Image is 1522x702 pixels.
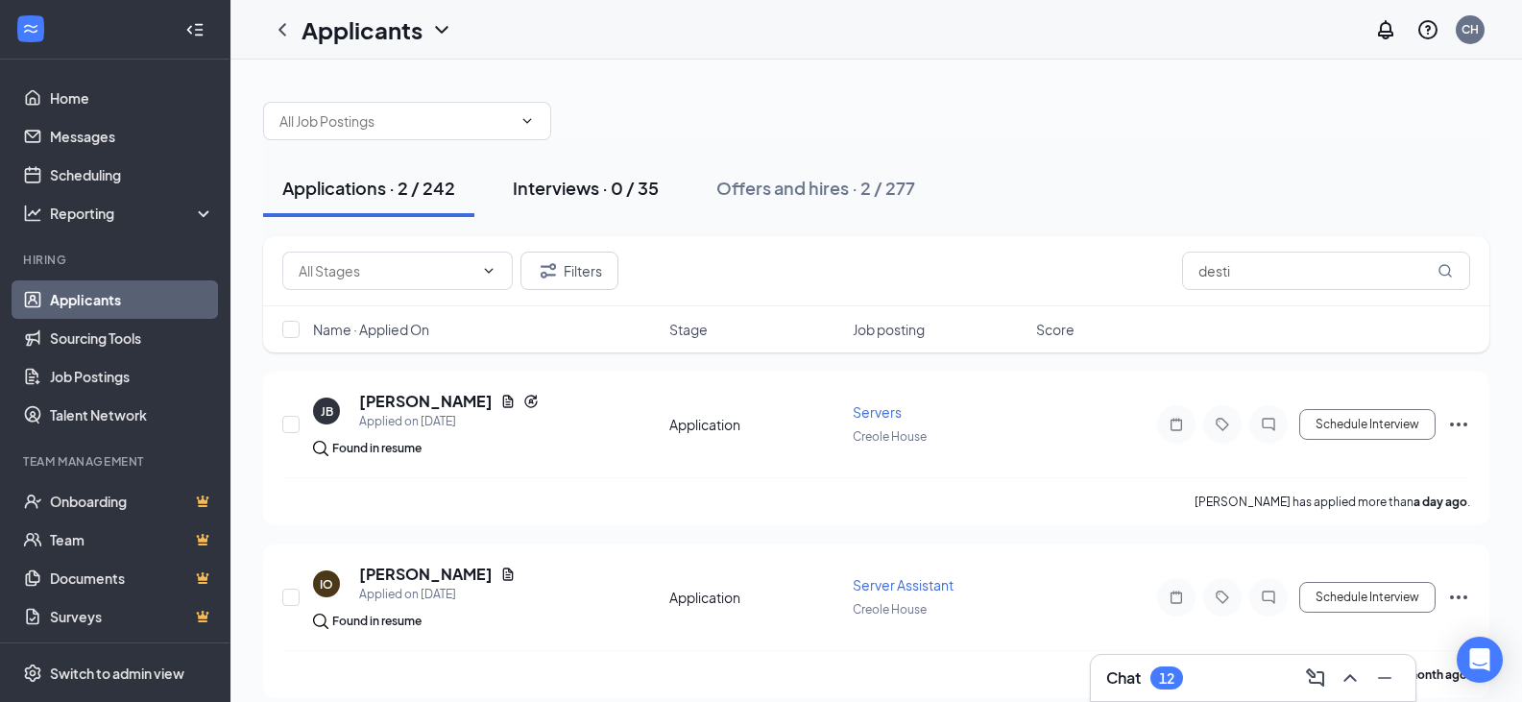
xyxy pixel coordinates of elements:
h1: Applicants [302,13,423,46]
svg: Tag [1211,590,1234,605]
input: All Stages [299,260,473,281]
div: Reporting [50,204,215,223]
button: Schedule Interview [1299,409,1436,440]
svg: MagnifyingGlass [1437,263,1453,278]
b: a day ago [1413,495,1467,509]
div: Hiring [23,252,210,268]
svg: ChevronLeft [271,18,294,41]
div: Applications · 2 / 242 [282,176,455,200]
b: a month ago [1398,667,1467,682]
svg: ChevronDown [519,113,535,129]
svg: ChatInactive [1257,590,1280,605]
h5: [PERSON_NAME] [359,564,493,585]
div: Application [669,588,841,607]
div: Interviews · 0 / 35 [513,176,659,200]
div: IO [320,576,333,593]
a: Scheduling [50,156,214,194]
a: TeamCrown [50,520,214,559]
button: Filter Filters [520,252,618,290]
svg: Note [1165,417,1188,432]
span: Stage [669,320,708,339]
a: Applicants [50,280,214,319]
svg: ChevronDown [481,263,496,278]
span: Server Assistant [853,576,954,593]
a: Sourcing Tools [50,319,214,357]
svg: ComposeMessage [1304,666,1327,690]
a: Talent Network [50,396,214,434]
svg: ChevronUp [1339,666,1362,690]
svg: Analysis [23,204,42,223]
a: DocumentsCrown [50,559,214,597]
div: Team Management [23,453,210,470]
div: Offers and hires · 2 / 277 [716,176,915,200]
svg: QuestionInfo [1416,18,1439,41]
a: Job Postings [50,357,214,396]
button: ComposeMessage [1300,663,1331,693]
span: Score [1036,320,1075,339]
div: Application [669,415,841,434]
svg: Document [500,567,516,582]
svg: Tag [1211,417,1234,432]
svg: Document [500,394,516,409]
span: Job posting [853,320,925,339]
svg: Minimize [1373,666,1396,690]
div: Found in resume [332,612,422,631]
div: Open Intercom Messenger [1457,637,1503,683]
button: ChevronUp [1335,663,1365,693]
span: Servers [853,403,902,421]
svg: Ellipses [1447,413,1470,436]
svg: Reapply [523,394,539,409]
a: Home [50,79,214,117]
svg: Ellipses [1447,586,1470,609]
svg: ChevronDown [430,18,453,41]
span: Name · Applied On [313,320,429,339]
svg: Settings [23,664,42,683]
div: Switch to admin view [50,664,184,683]
h3: Chat [1106,667,1141,689]
a: Messages [50,117,214,156]
div: Applied on [DATE] [359,585,516,604]
span: Creole House [853,602,927,617]
svg: Filter [537,259,560,282]
input: Search in applications [1182,252,1470,290]
button: Minimize [1369,663,1400,693]
input: All Job Postings [279,110,512,132]
p: [PERSON_NAME] has applied more than . [1195,494,1470,510]
svg: ChatInactive [1257,417,1280,432]
svg: WorkstreamLogo [21,19,40,38]
img: search.bf7aa3482b7795d4f01b.svg [313,441,328,456]
svg: Collapse [185,20,205,39]
svg: Note [1165,590,1188,605]
div: JB [321,403,333,420]
img: search.bf7aa3482b7795d4f01b.svg [313,614,328,629]
span: Creole House [853,429,927,444]
a: OnboardingCrown [50,482,214,520]
div: 12 [1159,670,1174,687]
div: Found in resume [332,439,422,458]
button: Schedule Interview [1299,582,1436,613]
a: SurveysCrown [50,597,214,636]
div: CH [1462,21,1479,37]
div: Applied on [DATE] [359,412,539,431]
svg: Notifications [1374,18,1397,41]
h5: [PERSON_NAME] [359,391,493,412]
